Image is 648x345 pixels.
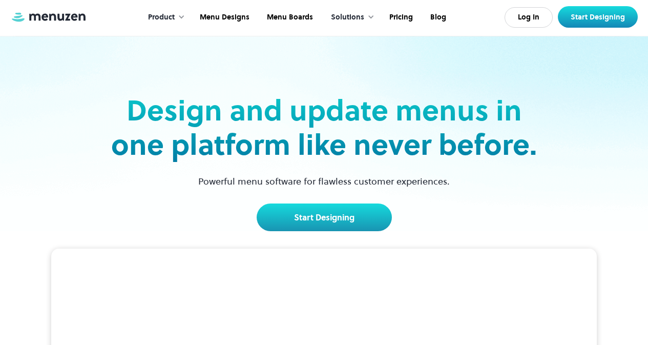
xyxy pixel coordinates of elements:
[190,2,257,33] a: Menu Designs
[257,204,392,231] a: Start Designing
[558,6,638,28] a: Start Designing
[380,2,421,33] a: Pricing
[148,12,175,23] div: Product
[321,2,380,33] div: Solutions
[257,2,321,33] a: Menu Boards
[108,93,540,162] h2: Design and update menus in one platform like never before.
[138,2,190,33] div: Product
[421,2,454,33] a: Blog
[331,12,364,23] div: Solutions
[505,7,553,28] a: Log In
[185,174,463,188] p: Powerful menu software for flawless customer experiences.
